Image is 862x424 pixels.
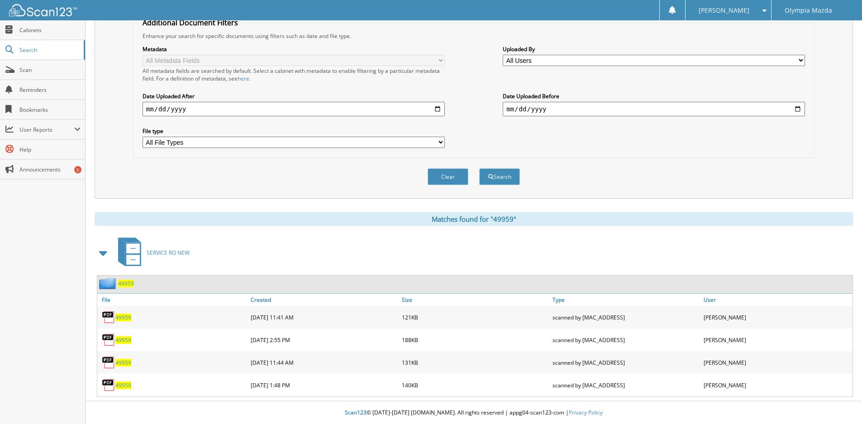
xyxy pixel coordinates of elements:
div: [PERSON_NAME] [701,331,852,349]
span: Scan123 [345,409,367,416]
div: All metadata fields are searched by default. Select a cabinet with metadata to enable filtering b... [143,67,445,82]
a: Type [550,294,701,306]
img: PDF.png [102,310,115,324]
input: end [503,102,805,116]
span: Scan [19,66,81,74]
div: 188KB [400,331,551,349]
div: scanned by [MAC_ADDRESS] [550,353,701,372]
label: Date Uploaded Before [503,92,805,100]
a: File [97,294,248,306]
label: Metadata [143,45,445,53]
span: Bookmarks [19,106,81,114]
div: Enhance your search for specific documents using filters such as date and file type. [138,32,810,40]
div: [PERSON_NAME] [701,308,852,326]
span: Olympia Mazda [785,8,832,13]
div: 5 [74,166,81,173]
span: SERVICE RO NEW [147,249,190,257]
span: [PERSON_NAME] [699,8,749,13]
div: 140KB [400,376,551,394]
input: start [143,102,445,116]
label: Date Uploaded After [143,92,445,100]
span: Search [19,46,79,54]
a: 49959 [115,359,131,367]
div: scanned by [MAC_ADDRESS] [550,308,701,326]
img: PDF.png [102,378,115,392]
a: 49959 [115,314,131,321]
div: Matches found for "49959" [95,212,853,226]
a: here [238,75,249,82]
label: File type [143,127,445,135]
a: Created [248,294,400,306]
img: PDF.png [102,356,115,369]
div: [DATE] 11:44 AM [248,353,400,372]
div: scanned by [MAC_ADDRESS] [550,376,701,394]
legend: Additional Document Filters [138,18,243,28]
span: Reminders [19,86,81,94]
img: scan123-logo-white.svg [9,4,77,16]
div: © [DATE]-[DATE] [DOMAIN_NAME]. All rights reserved | appg04-scan123-com | [86,402,862,424]
label: Uploaded By [503,45,805,53]
a: 49959 [115,381,131,389]
button: Search [479,168,520,185]
iframe: Chat Widget [817,381,862,424]
img: folder2.png [99,278,118,289]
a: 49959 [115,336,131,344]
div: 121KB [400,308,551,326]
span: Cabinets [19,26,81,34]
a: Privacy Policy [569,409,603,416]
div: 131KB [400,353,551,372]
a: Size [400,294,551,306]
div: scanned by [MAC_ADDRESS] [550,331,701,349]
span: User Reports [19,126,74,133]
a: User [701,294,852,306]
a: SERVICE RO NEW [113,235,190,271]
span: Announcements [19,166,81,173]
div: [DATE] 1:48 PM [248,376,400,394]
a: 49959 [118,280,134,287]
button: Clear [428,168,468,185]
div: [DATE] 11:41 AM [248,308,400,326]
img: PDF.png [102,333,115,347]
div: [PERSON_NAME] [701,376,852,394]
div: [DATE] 2:55 PM [248,331,400,349]
div: [PERSON_NAME] [701,353,852,372]
span: Help [19,146,81,153]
